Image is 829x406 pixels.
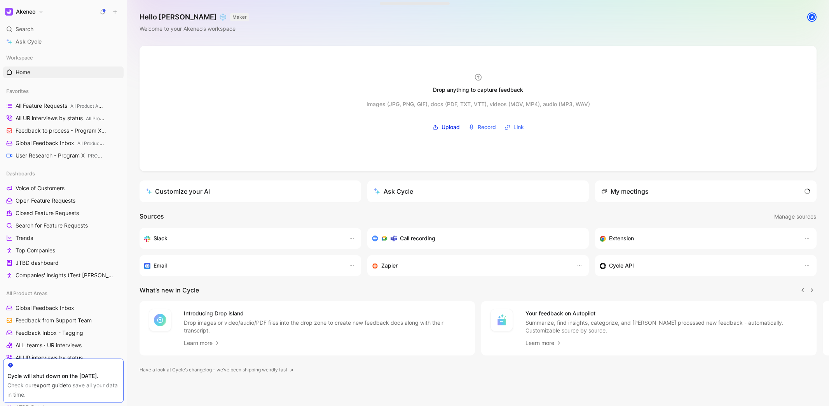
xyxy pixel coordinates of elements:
h4: Introducing Drop island [184,309,466,318]
div: Dashboards [3,168,124,179]
span: PROGRAM X [88,153,116,159]
h3: Call recording [400,234,435,243]
a: Learn more [525,338,562,348]
span: User Research - Program X [16,152,105,160]
a: Voice of Customers [3,182,124,194]
a: Ask Cycle [3,36,124,47]
button: Manage sources [774,212,817,222]
span: Search for Feature Requests [16,222,88,229]
a: JTBD dashboard [3,257,124,269]
div: Cycle will shut down on the [DATE]. [7,371,119,381]
span: Feedback Inbox - Tagging [16,329,83,337]
button: Ask Cycle [367,180,589,202]
span: All Feature Requests [16,102,104,110]
span: Dashboards [6,170,35,177]
a: Feedback Inbox - Tagging [3,327,124,339]
a: Open Feature Requests [3,195,124,206]
div: Customize your AI [146,187,210,196]
span: Global Feedback Inbox [16,304,74,312]
h3: Slack [154,234,168,243]
span: ALL teams · UR interviews [16,341,82,349]
span: Top Companies [16,247,55,254]
div: My meetings [601,187,649,196]
h3: Zapier [381,261,398,270]
h1: Hello [PERSON_NAME] ❄️ [140,12,249,22]
a: All UR interviews by status [3,352,124,364]
h2: What’s new in Cycle [140,285,199,295]
label: Upload [429,121,462,133]
a: ALL teams · UR interviews [3,339,124,351]
a: Learn more [184,338,220,348]
h4: Your feedback on Autopilot [525,309,807,318]
a: Have a look at Cycle’s changelog – we’ve been shipping weirdly fast [140,366,293,374]
span: Favorites [6,87,29,95]
span: All Product Areas [77,140,115,146]
div: Capture feedback from anywhere on the web [600,234,796,243]
div: Search [3,23,124,35]
span: Feedback from Support Team [16,317,92,324]
button: MAKER [230,13,249,21]
span: Ask Cycle [16,37,42,46]
a: Top Companies [3,245,124,256]
div: All Product Areas [3,287,124,299]
p: Drop images or video/audio/PDF files into the drop zone to create new feedback docs along with th... [184,319,466,334]
div: Images (JPG, PNG, GIF), docs (PDF, TXT, VTT), videos (MOV, MP4), audio (MP3, WAV) [367,100,590,109]
div: Capture feedback from thousands of sources with Zapier (survey results, recordings, sheets, etc). [372,261,569,270]
a: Home [3,66,124,78]
div: Favorites [3,85,124,97]
a: Customize your AI [140,180,361,202]
span: Manage sources [774,212,816,221]
img: Akeneo [5,8,13,16]
span: All UR interviews by status [16,354,83,362]
a: All Feature RequestsAll Product Areas [3,100,124,112]
a: All UR interviews by statusAll Product Areas [3,112,124,124]
div: Record & transcribe meetings from Zoom, Meet & Teams. [372,234,578,243]
span: Record [478,122,496,132]
span: Closed Feature Requests [16,209,79,217]
div: Sync your customers, send feedback and get updates in Slack [144,234,341,243]
span: Voice of Customers [16,184,65,192]
div: Welcome to your Akeneo’s workspace [140,24,249,33]
a: Global Feedback InboxAll Product Areas [3,137,124,149]
div: Workspace [3,52,124,63]
span: Link [513,122,524,132]
span: Search [16,24,33,34]
span: All Product Areas [70,103,108,109]
div: Check our to save all your data in time. [7,381,119,399]
span: Global Feedback Inbox [16,139,105,147]
span: Companies' insights (Test [PERSON_NAME]) [16,271,114,279]
div: DashboardsVoice of CustomersOpen Feature RequestsClosed Feature RequestsSearch for Feature Reques... [3,168,124,281]
a: Search for Feature Requests [3,220,124,231]
button: Link [502,121,527,133]
span: Workspace [6,54,33,61]
span: Open Feature Requests [16,197,75,205]
div: Ask Cycle [373,187,413,196]
a: Closed Feature Requests [3,207,124,219]
p: Summarize, find insights, categorize, and [PERSON_NAME] processed new feedback - automatically. C... [525,319,807,334]
span: Feedback to process - Program X [16,127,107,135]
h3: Extension [609,234,634,243]
div: Forward emails to your feedback inbox [144,261,341,270]
h1: Akeneo [16,8,35,15]
button: Record [466,121,499,133]
h2: Sources [140,212,164,222]
h3: Cycle API [609,261,634,270]
h3: Email [154,261,167,270]
div: A [808,13,816,21]
a: Trends [3,232,124,244]
a: Feedback to process - Program XPROGRAM X [3,125,124,136]
span: JTBD dashboard [16,259,59,267]
a: Global Feedback Inbox [3,302,124,314]
a: Companies' insights (Test [PERSON_NAME]) [3,269,124,281]
span: Trends [16,234,33,242]
span: All Product Areas [86,115,123,121]
a: Feedback from Support Team [3,315,124,326]
a: export guide [33,382,66,388]
span: Home [16,68,30,76]
a: User Research - Program XPROGRAM X [3,150,124,161]
div: Sync customers & send feedback from custom sources. Get inspired by our favorite use case [600,261,796,270]
span: All UR interviews by status [16,114,106,122]
button: AkeneoAkeneo [3,6,45,17]
div: Drop anything to capture feedback [433,85,523,94]
span: All Product Areas [6,289,47,297]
